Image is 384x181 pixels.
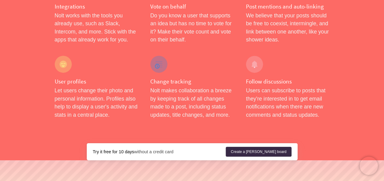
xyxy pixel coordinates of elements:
[55,12,138,44] p: Nolt works with the tools you already use, such as Slack, Intercom, and more. Stick with the apps...
[150,78,234,85] h4: Change tracking
[246,78,329,85] h4: Follow discussions
[150,87,234,119] p: Nolt makes collaboration a breeze by keeping track of all changes made to a post, including statu...
[93,149,226,155] div: without a credit card
[150,3,234,10] h4: Vote on behalf
[246,87,329,119] p: Users can subscribe to posts that they're interested in to get email notifications when there are...
[360,157,378,175] iframe: Chatra live chat
[93,149,134,154] strong: Try it free for 10 days
[246,12,329,44] p: We believe that your posts should be free to coexist, intermingle, and link between one another, ...
[226,147,291,157] a: Create a [PERSON_NAME] board
[55,87,138,119] p: Let users change their photo and personal information. Profiles also help to display a user's act...
[55,78,138,85] h4: User profiles
[55,3,138,10] h4: Integrations
[150,12,234,44] p: Do you know a user that supports an idea but has no time to vote for it? Make their vote count an...
[246,3,329,10] h4: Post mentions and auto-linking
